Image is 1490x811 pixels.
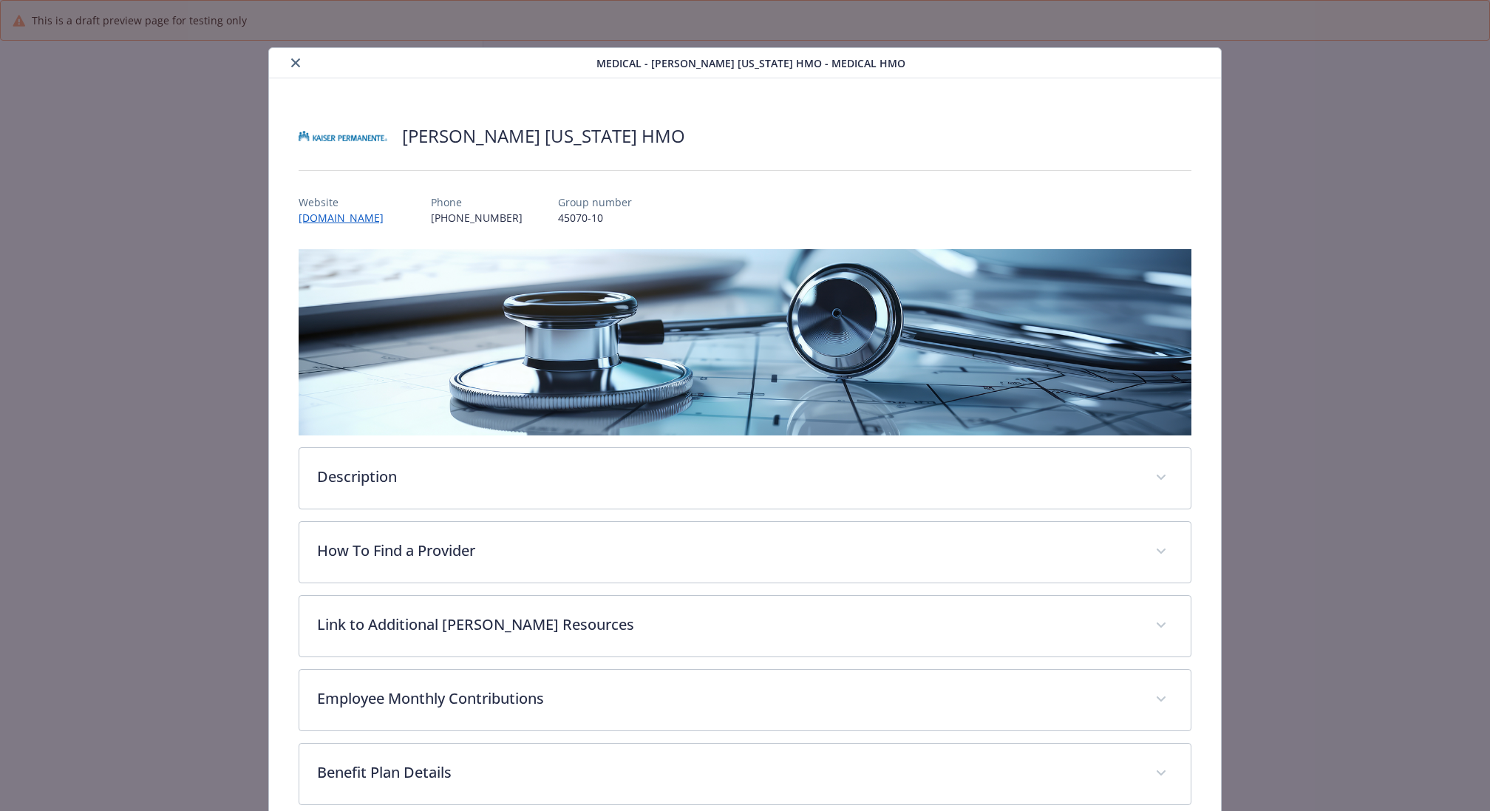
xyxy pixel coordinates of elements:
div: Description [299,448,1191,509]
img: banner [299,249,1191,435]
div: Employee Monthly Contributions [299,670,1191,730]
div: Link to Additional [PERSON_NAME] Resources [299,596,1191,656]
button: close [287,54,305,72]
p: Benefit Plan Details [317,761,1137,784]
p: Website [299,194,395,210]
p: Employee Monthly Contributions [317,688,1137,710]
h2: [PERSON_NAME] [US_STATE] HMO [402,123,685,149]
a: [DOMAIN_NAME] [299,211,395,225]
p: How To Find a Provider [317,540,1137,562]
div: How To Find a Provider [299,522,1191,583]
p: Description [317,466,1137,488]
p: Link to Additional [PERSON_NAME] Resources [317,614,1137,636]
p: 45070-10 [558,210,632,225]
span: Medical - [PERSON_NAME] [US_STATE] HMO - Medical HMO [596,55,905,71]
img: Kaiser Permanente of Hawaii [299,114,387,158]
p: Phone [431,194,523,210]
p: [PHONE_NUMBER] [431,210,523,225]
p: Group number [558,194,632,210]
div: Benefit Plan Details [299,744,1191,804]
